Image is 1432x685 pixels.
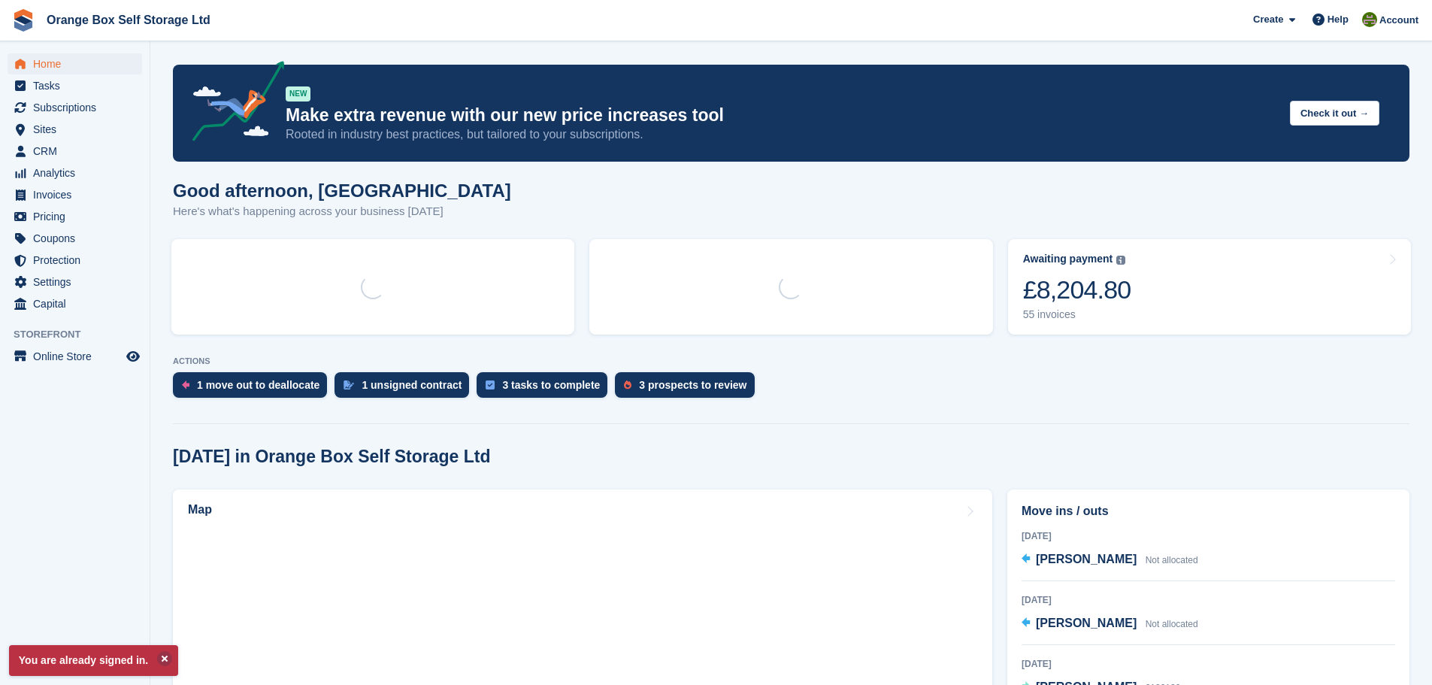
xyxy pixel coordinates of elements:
span: Protection [33,250,123,271]
span: Home [33,53,123,74]
span: Analytics [33,162,123,183]
h2: Move ins / outs [1022,502,1395,520]
span: Storefront [14,327,150,342]
img: stora-icon-8386f47178a22dfd0bd8f6a31ec36ba5ce8667c1dd55bd0f319d3a0aa187defe.svg [12,9,35,32]
img: icon-info-grey-7440780725fd019a000dd9b08b2336e03edf1995a4989e88bcd33f0948082b44.svg [1116,256,1125,265]
a: menu [8,119,142,140]
div: 3 tasks to complete [502,379,600,391]
span: Help [1328,12,1349,27]
a: menu [8,75,142,96]
span: Invoices [33,184,123,205]
div: Awaiting payment [1023,253,1113,265]
span: Coupons [33,228,123,249]
span: [PERSON_NAME] [1036,617,1137,629]
img: contract_signature_icon-13c848040528278c33f63329250d36e43548de30e8caae1d1a13099fd9432cc5.svg [344,380,354,389]
div: 3 prospects to review [639,379,746,391]
span: Create [1253,12,1283,27]
a: [PERSON_NAME] Not allocated [1022,550,1198,570]
span: Tasks [33,75,123,96]
img: move_outs_to_deallocate_icon-f764333ba52eb49d3ac5e1228854f67142a1ed5810a6f6cc68b1a99e826820c5.svg [182,380,189,389]
div: 1 move out to deallocate [197,379,319,391]
span: Not allocated [1146,619,1198,629]
span: Online Store [33,346,123,367]
a: menu [8,53,142,74]
span: Pricing [33,206,123,227]
a: 3 prospects to review [615,372,761,405]
span: Subscriptions [33,97,123,118]
h2: Map [188,503,212,517]
a: menu [8,141,142,162]
img: price-adjustments-announcement-icon-8257ccfd72463d97f412b2fc003d46551f7dbcb40ab6d574587a9cd5c0d94... [180,61,285,147]
p: Make extra revenue with our new price increases tool [286,105,1278,126]
img: prospect-51fa495bee0391a8d652442698ab0144808aea92771e9ea1ae160a38d050c398.svg [624,380,631,389]
a: menu [8,228,142,249]
span: Account [1379,13,1418,28]
a: menu [8,97,142,118]
div: [DATE] [1022,657,1395,671]
span: Sites [33,119,123,140]
h1: Good afternoon, [GEOGRAPHIC_DATA] [173,180,511,201]
div: 1 unsigned contract [362,379,462,391]
p: ACTIONS [173,356,1409,366]
a: menu [8,184,142,205]
a: menu [8,162,142,183]
a: menu [8,250,142,271]
a: menu [8,206,142,227]
div: [DATE] [1022,593,1395,607]
span: Not allocated [1146,555,1198,565]
span: [PERSON_NAME] [1036,553,1137,565]
img: task-75834270c22a3079a89374b754ae025e5fb1db73e45f91037f5363f120a921f8.svg [486,380,495,389]
a: menu [8,271,142,292]
p: Here's what's happening across your business [DATE] [173,203,511,220]
a: 3 tasks to complete [477,372,615,405]
p: Rooted in industry best practices, but tailored to your subscriptions. [286,126,1278,143]
button: Check it out → [1290,101,1379,126]
a: Orange Box Self Storage Ltd [41,8,216,32]
a: Awaiting payment £8,204.80 55 invoices [1008,239,1411,335]
span: CRM [33,141,123,162]
a: 1 move out to deallocate [173,372,335,405]
div: NEW [286,86,310,102]
a: [PERSON_NAME] Not allocated [1022,614,1198,634]
a: 1 unsigned contract [335,372,477,405]
div: £8,204.80 [1023,274,1131,305]
div: [DATE] [1022,529,1395,543]
span: Capital [33,293,123,314]
div: 55 invoices [1023,308,1131,321]
a: menu [8,346,142,367]
h2: [DATE] in Orange Box Self Storage Ltd [173,447,491,467]
a: Preview store [124,347,142,365]
a: menu [8,293,142,314]
p: You are already signed in. [9,645,178,676]
img: Pippa White [1362,12,1377,27]
span: Settings [33,271,123,292]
